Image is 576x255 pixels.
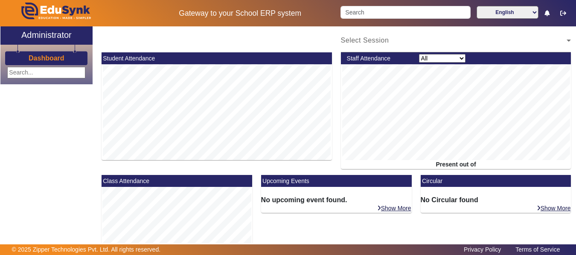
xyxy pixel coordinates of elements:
[12,245,161,254] p: © 2025 Zipper Technologies Pvt. Ltd. All rights reserved.
[421,196,571,204] h6: No Circular found
[511,244,564,255] a: Terms of Service
[341,37,389,44] span: Select Session
[261,175,412,187] mat-card-header: Upcoming Events
[261,196,412,204] h6: No upcoming event found.
[377,204,412,212] a: Show More
[0,26,93,45] a: Administrator
[102,175,252,187] mat-card-header: Class Attendance
[102,52,332,64] mat-card-header: Student Attendance
[342,54,414,63] div: Staff Attendance
[29,54,64,62] h3: Dashboard
[149,9,332,18] h5: Gateway to your School ERP system
[28,54,65,63] a: Dashboard
[421,175,571,187] mat-card-header: Circular
[7,67,85,78] input: Search...
[460,244,505,255] a: Privacy Policy
[536,204,571,212] a: Show More
[341,160,571,169] div: Present out of
[340,6,471,19] input: Search
[21,30,72,40] h2: Administrator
